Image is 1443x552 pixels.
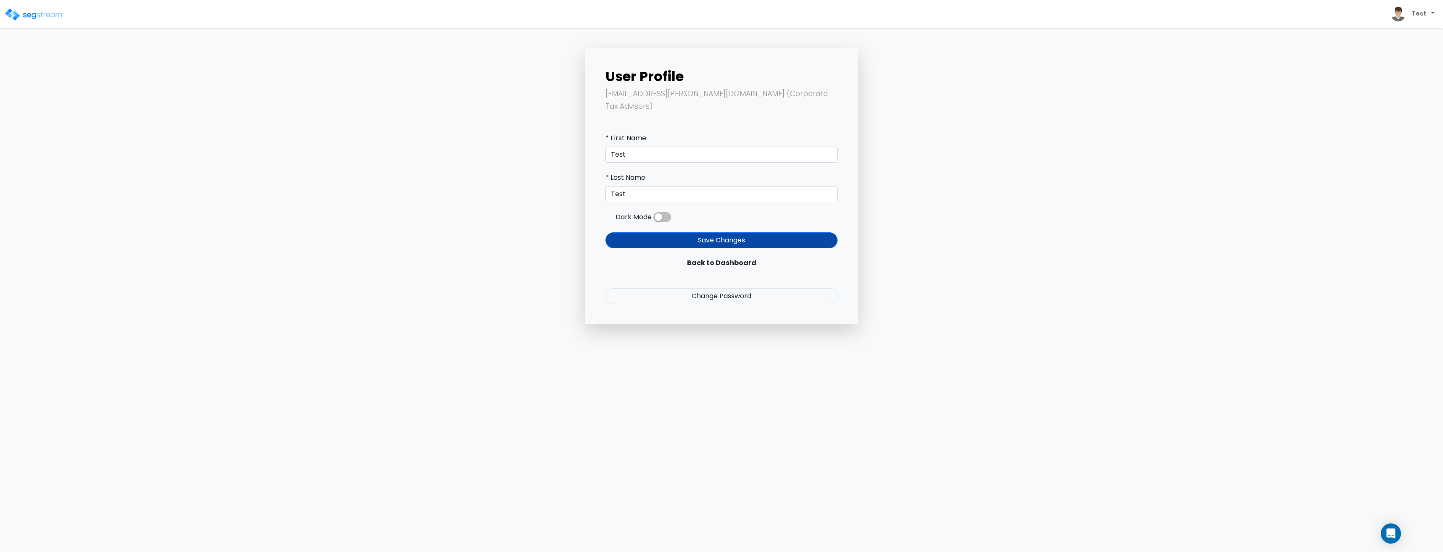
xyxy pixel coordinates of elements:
[605,255,838,271] a: Back to Dashboard
[605,133,646,143] label: * First Name
[605,288,838,304] a: Change Password
[1387,3,1438,25] span: Test
[605,88,838,113] p: [EMAIL_ADDRESS][PERSON_NAME][DOMAIN_NAME] (Corporate Tax Advisors)
[653,212,671,222] label: Toggle Dark Mode
[605,68,838,84] h2: User Profile
[605,173,645,183] label: * Last Name
[1381,523,1401,544] div: Open Intercom Messenger
[616,212,652,222] label: Dark Mode
[605,232,838,248] button: Save Changes
[1391,7,1406,21] img: avatar.png
[1411,9,1426,18] b: Test
[5,8,64,21] img: logo.png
